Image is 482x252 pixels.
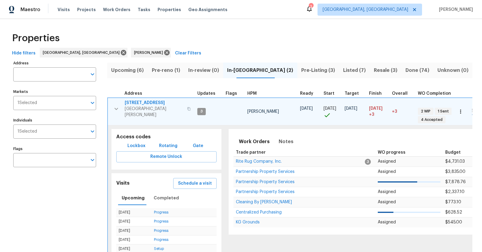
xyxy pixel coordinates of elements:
div: Actual renovation start date [324,91,340,96]
td: Project started on time [321,98,342,125]
button: Rotating [157,140,180,152]
label: Flags [13,147,96,151]
button: Clear Filters [173,48,204,59]
span: Rotating [159,142,177,150]
span: [PERSON_NAME] [437,7,473,13]
span: Cleaning By [PERSON_NAME] [236,200,292,204]
a: Partnership Property Services [236,180,295,184]
span: [DATE] [369,106,383,111]
span: Upcoming (6) [111,66,144,75]
span: Properties [158,7,181,13]
span: Trade partner [236,150,266,155]
div: [PERSON_NAME] [131,48,171,57]
span: In-[GEOGRAPHIC_DATA] (2) [227,66,294,75]
a: Setup [154,247,164,250]
span: Address [124,91,142,96]
span: Resale (3) [373,66,398,75]
button: Schedule a visit [173,178,217,189]
p: Assigned [378,189,440,195]
span: Notes [279,137,293,146]
span: Completed [154,194,179,202]
div: Target renovation project end date [345,91,364,96]
a: Progress [154,211,168,214]
p: Assigned [378,219,440,226]
button: Open [88,99,97,107]
span: Upcoming [122,194,145,202]
span: Work Orders [103,7,130,13]
span: $628.52 [445,210,462,214]
span: Geo Assignments [188,7,227,13]
a: Progress [154,238,168,241]
span: Listed (7) [343,66,366,75]
span: [PERSON_NAME] [134,50,165,56]
button: Hide filters [10,48,38,59]
span: $2,337.10 [445,190,465,194]
span: Budget [445,150,461,155]
span: +3 [392,109,397,114]
span: Done (74) [405,66,430,75]
p: Assigned [378,158,440,165]
span: KG Grounds [236,220,260,224]
span: Flags [226,91,237,96]
span: Visits [58,7,70,13]
span: 1 Sent [435,109,451,114]
div: Days past target finish date [392,91,413,96]
span: Projects [77,7,96,13]
span: Maestro [20,7,40,13]
span: 2 WIP [418,109,433,114]
span: 3 [198,109,205,114]
button: Open [88,156,97,164]
p: Assigned [378,199,440,205]
span: 1 Selected [17,100,37,106]
span: Remote Unlock [121,153,212,161]
span: [GEOGRAPHIC_DATA], [GEOGRAPHIC_DATA] [323,7,408,13]
a: Partnership Property Services [236,170,295,174]
div: 3 [309,4,313,10]
span: [GEOGRAPHIC_DATA][PERSON_NAME] [125,106,183,118]
span: Schedule a visit [178,180,212,187]
h5: Access codes [116,134,217,140]
span: [STREET_ADDRESS] [125,100,183,106]
span: [DATE] [324,106,336,111]
label: Individuals [13,118,96,122]
a: Rite Rug Company, Inc. [236,160,282,163]
label: Markets [13,90,96,94]
button: Open [88,127,97,136]
span: Overall [392,91,408,96]
span: [DATE] [300,106,313,111]
span: HPM [247,91,257,96]
span: $545.00 [445,220,462,224]
a: Progress [154,220,168,223]
span: Pre-Listing (3) [301,66,336,75]
span: $3,835.00 [445,170,465,174]
button: Gate [189,140,208,152]
span: Unknown (0) [437,66,469,75]
td: [DATE] [116,235,152,244]
span: Start [324,91,334,96]
span: $773.10 [445,200,461,204]
h5: Visits [116,180,130,186]
a: KG Grounds [236,220,260,224]
button: Lockbox [125,140,148,152]
span: Tasks [138,8,150,12]
div: Earliest renovation start date (first business day after COE or Checkout) [300,91,319,96]
span: 4 Accepted [418,117,445,122]
td: [DATE] [116,217,152,226]
span: [GEOGRAPHIC_DATA], [GEOGRAPHIC_DATA] [43,50,122,56]
button: Remote Unlock [116,151,217,162]
span: Updates [197,91,215,96]
span: Work Orders [239,137,270,146]
span: Finish [369,91,382,96]
a: Centralized Purchasing [236,211,282,214]
span: Target [345,91,359,96]
span: [PERSON_NAME] [247,109,279,114]
td: 3 day(s) past target finish date [390,98,415,125]
td: [DATE] [116,226,152,235]
span: +3 [369,112,374,118]
span: Centralized Purchasing [236,210,282,214]
span: $4,731.03 [445,159,465,164]
button: Open [88,70,97,78]
span: [DATE] [345,106,357,111]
